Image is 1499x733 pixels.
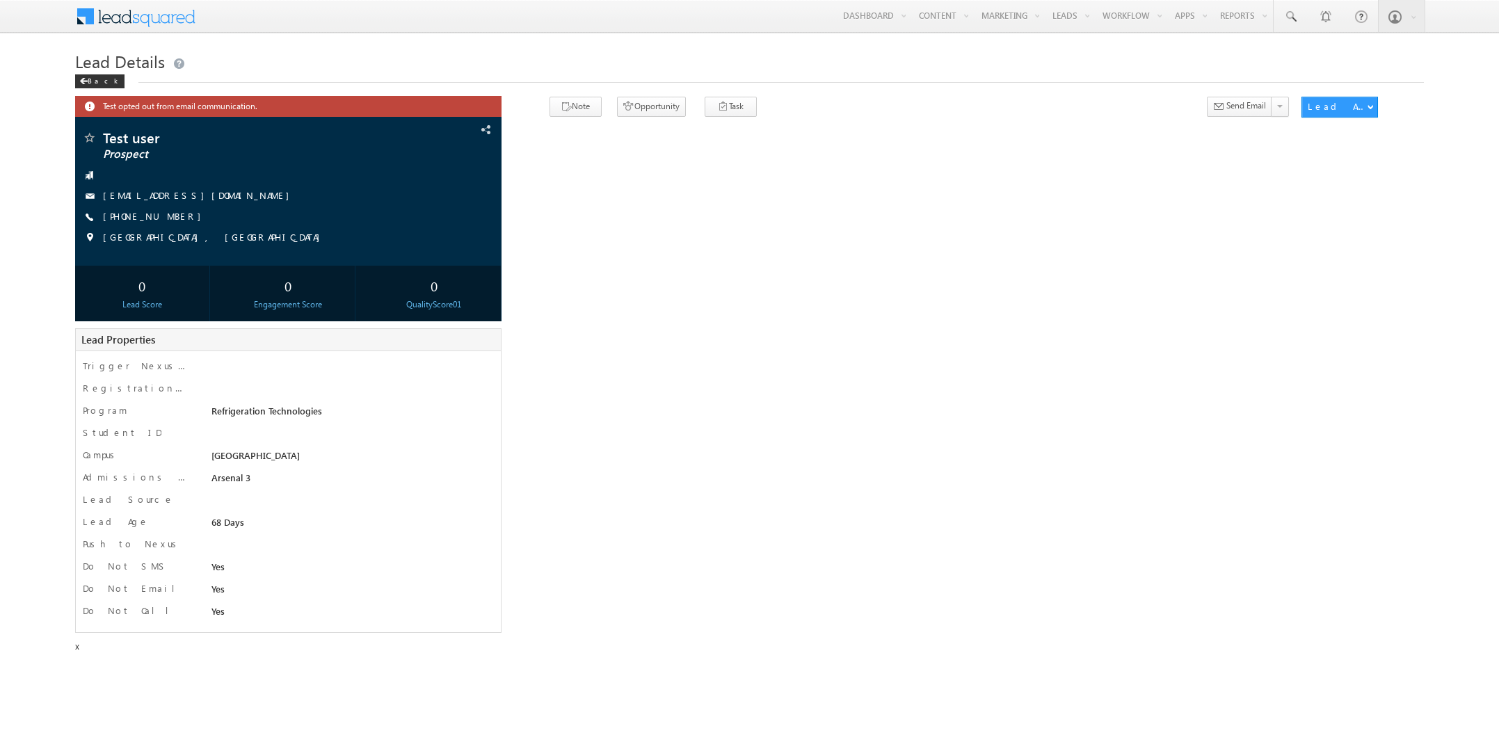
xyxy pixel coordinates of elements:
label: Do Not Email [83,582,186,595]
div: QualityScore01 [370,298,497,311]
label: Admissions Officer [83,471,186,483]
button: Lead Actions [1301,97,1378,118]
div: 0 [79,273,206,298]
span: Prospect [103,147,371,161]
button: Opportunity [617,97,686,117]
button: Note [550,97,602,117]
span: x [75,640,82,652]
div: Lead Score [79,298,206,311]
label: Program [83,404,127,417]
label: Registration URL [83,382,186,394]
span: Test user [103,131,371,145]
div: Refrigeration Technologies [208,404,488,424]
span: Send Email [1226,99,1266,112]
div: 0 [370,273,497,298]
span: [EMAIL_ADDRESS][DOMAIN_NAME] [103,189,296,203]
span: Lead Details [75,50,165,72]
div: 0 [224,273,351,298]
label: Lead Source [83,493,174,506]
label: Trigger Nexus to LSQ Sync Date [83,360,186,372]
div: Yes [208,560,488,579]
button: Send Email [1207,97,1272,117]
label: Lead Age [83,515,149,528]
a: Back [75,74,131,86]
div: Yes [208,582,488,602]
label: Do Not Call [83,604,179,617]
label: Student ID [83,426,161,439]
label: Push to Nexus [83,538,182,550]
div: Engagement Score [224,298,351,311]
label: Campus [83,449,120,461]
div: [GEOGRAPHIC_DATA] [208,449,488,468]
div: Back [75,74,125,88]
label: Do Not SMS [83,560,168,572]
div: Yes [208,604,488,624]
span: Lead Properties [81,332,155,346]
span: Arsenal 3 [211,472,250,483]
span: [GEOGRAPHIC_DATA], [GEOGRAPHIC_DATA] [103,231,327,245]
span: Test opted out from email communication. [103,99,433,111]
a: [PHONE_NUMBER] [103,210,208,222]
div: Lead Actions [1308,100,1367,113]
div: 68 Days [208,515,488,535]
button: Task [705,97,757,117]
